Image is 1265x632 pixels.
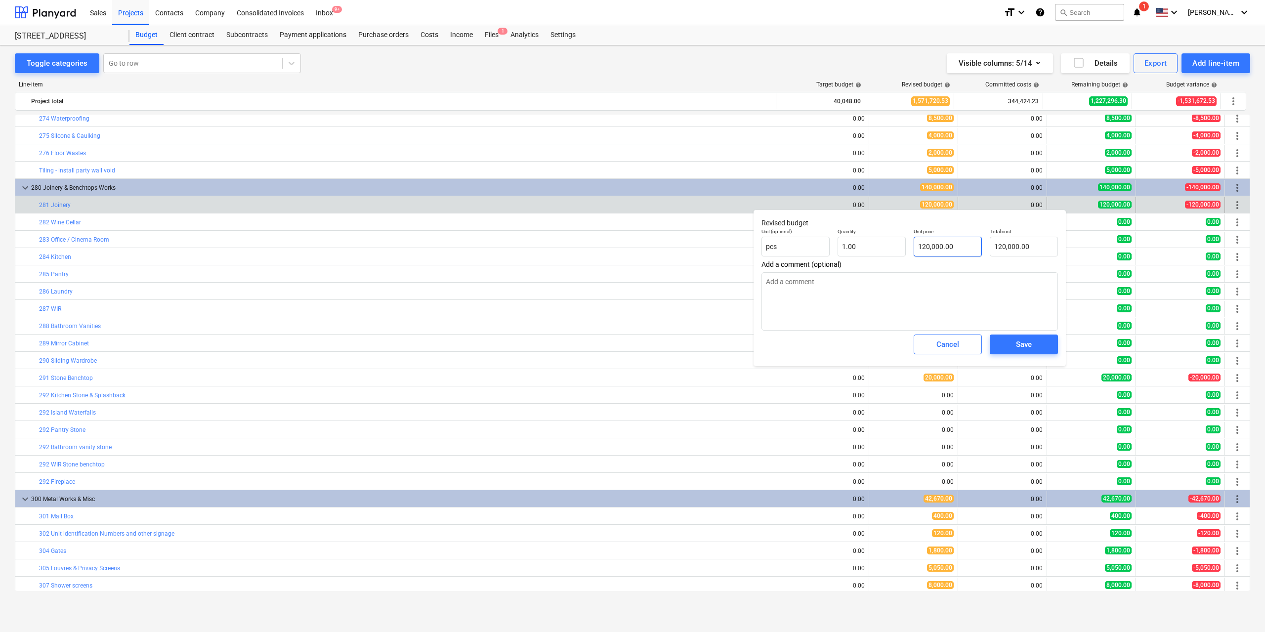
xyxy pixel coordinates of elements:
span: help [1209,82,1217,88]
div: 0.00 [853,530,865,537]
span: keyboard_arrow_down [19,493,31,505]
button: Cancel [914,335,982,354]
div: Subcontracts [220,25,274,45]
a: 292 Kitchen Stone & Splashback [39,392,126,399]
span: 4,000.00 [1105,131,1132,139]
div: 0.00 [784,184,865,191]
span: 140,000.00 [920,183,954,191]
span: 0.00 [1117,218,1132,226]
span: -2,000.00 [1192,149,1221,157]
div: 0.00 [942,444,954,451]
a: Tiling - install party wall void [39,167,115,174]
span: 0.00 [1117,304,1132,312]
button: Details [1061,53,1130,73]
span: 4,000.00 [927,131,954,139]
span: 120,000.00 [1098,201,1132,209]
span: More actions [1231,130,1243,142]
a: 290 Sliding Wardrobe [39,357,97,364]
p: Revised budget [761,218,1058,228]
div: 0.00 [962,409,1043,416]
span: 0.00 [1117,253,1132,260]
span: More actions [1231,199,1243,211]
a: 284 Kitchen [39,253,71,260]
div: 0.00 [962,444,1043,451]
a: Client contract [164,25,220,45]
span: 5,000.00 [927,166,954,174]
span: 0.00 [1206,408,1221,416]
span: More actions [1231,216,1243,228]
span: -140,000.00 [1185,183,1221,191]
div: Details [1073,57,1118,70]
span: help [853,82,861,88]
span: 0.00 [1206,391,1221,399]
a: 285 Pantry [39,271,69,278]
div: [STREET_ADDRESS] [15,31,118,42]
span: -1,800.00 [1192,547,1221,554]
div: Add line-item [1192,57,1239,70]
span: 20,000.00 [924,374,954,381]
span: 0.00 [1117,270,1132,278]
div: 0.00 [962,582,1043,589]
button: Add line-item [1181,53,1250,73]
span: 0.00 [1206,287,1221,295]
a: 292 WIR Stone benchtop [39,461,105,468]
span: 20,000.00 [1101,374,1132,381]
i: notifications [1132,6,1142,18]
span: 8,500.00 [927,114,954,122]
span: 2,000.00 [1105,149,1132,157]
span: 120.00 [1110,529,1132,537]
div: 0.00 [962,202,1043,209]
span: 1 [498,28,507,35]
span: More actions [1231,372,1243,384]
span: help [1120,82,1128,88]
span: 8,500.00 [1105,114,1132,122]
span: -400.00 [1197,512,1221,520]
div: Export [1144,57,1167,70]
div: 0.00 [853,513,865,520]
div: 0.00 [853,478,865,485]
a: Costs [415,25,444,45]
div: 0.00 [962,167,1043,174]
span: More actions [1227,95,1239,107]
span: 2,000.00 [927,149,954,157]
span: 0.00 [1206,270,1221,278]
a: 292 Pantry Stone [39,426,85,433]
div: 0.00 [784,496,865,503]
span: 0.00 [1117,477,1132,485]
span: -4,000.00 [1192,131,1221,139]
span: 0.00 [1206,339,1221,347]
div: 0.00 [962,115,1043,122]
span: More actions [1231,303,1243,315]
span: 5,050.00 [927,564,954,572]
button: Visible columns:5/14 [947,53,1053,73]
div: 0.00 [962,150,1043,157]
a: 283 Office / Cinema Room [39,236,109,243]
span: More actions [1231,424,1243,436]
div: 0.00 [962,513,1043,520]
i: keyboard_arrow_down [1168,6,1180,18]
span: More actions [1231,407,1243,419]
span: 0.00 [1206,443,1221,451]
span: 0.00 [1206,460,1221,468]
div: 0.00 [942,426,954,433]
button: Toggle categories [15,53,99,73]
a: 291 Stone Benchtop [39,375,93,381]
div: 0.00 [853,461,865,468]
span: 0.00 [1206,218,1221,226]
a: 276 Floor Wastes [39,150,86,157]
span: More actions [1231,337,1243,349]
span: 1,800.00 [927,547,954,554]
span: 0.00 [1117,425,1132,433]
div: Remaining budget [1071,81,1128,88]
span: 0.00 [1117,443,1132,451]
span: 1,800.00 [1105,547,1132,554]
span: [PERSON_NAME] [1188,8,1237,16]
a: Purchase orders [352,25,415,45]
div: Settings [545,25,582,45]
div: 0.00 [942,461,954,468]
div: 0.00 [962,478,1043,485]
span: More actions [1231,182,1243,194]
span: 0.00 [1117,391,1132,399]
a: Analytics [505,25,545,45]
